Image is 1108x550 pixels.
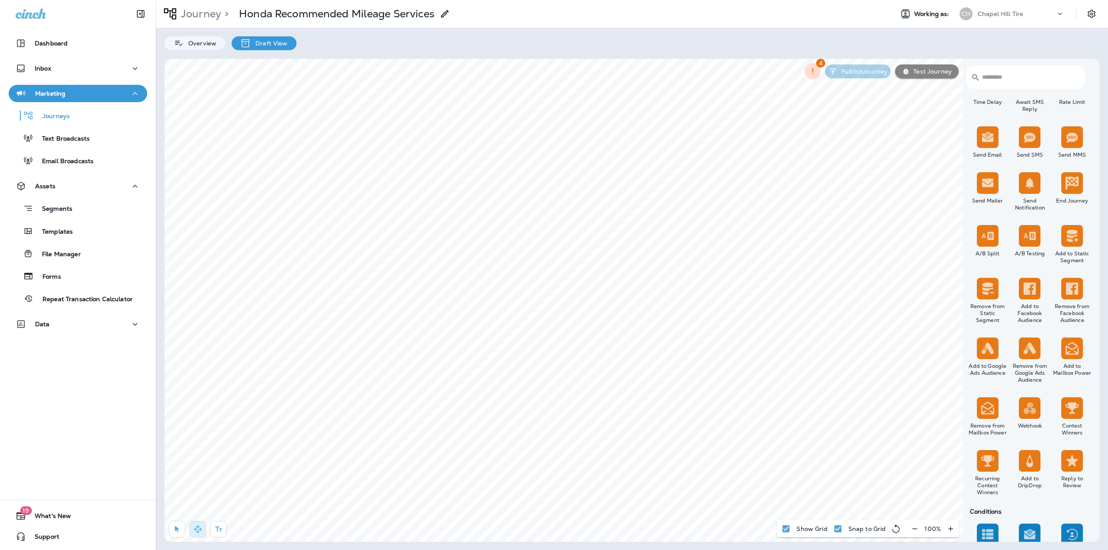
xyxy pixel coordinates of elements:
[1053,303,1092,324] div: Remove from Facebook Audience
[1011,250,1050,257] div: A/B Testing
[960,7,973,20] div: CH
[1011,422,1050,429] div: Webhook
[9,199,147,218] button: Segments
[1053,363,1092,376] div: Add to Mailbox Power
[1084,6,1099,22] button: Settings
[9,177,147,195] button: Assets
[33,135,90,143] p: Text Broadcasts
[35,40,68,47] p: Dashboard
[9,35,147,52] button: Dashboard
[9,315,147,333] button: Data
[129,5,153,23] button: Collapse Sidebar
[1011,151,1050,158] div: Send SMS
[35,65,51,72] p: Inbox
[239,7,435,20] p: Honda Recommended Mileage Services
[968,151,1007,158] div: Send Email
[1053,99,1092,106] div: Rate Limit
[816,59,825,68] span: 4
[1053,197,1092,204] div: End Journey
[9,244,147,263] button: File Manager
[9,151,147,170] button: Email Broadcasts
[251,40,287,47] p: Draft View
[35,90,65,97] p: Marketing
[968,99,1007,106] div: Time Delay
[34,113,70,121] p: Journeys
[9,289,147,308] button: Repeat Transaction Calculator
[910,68,952,75] p: Test Journey
[9,528,147,545] button: Support
[966,508,1093,515] div: Conditions
[221,7,229,20] p: >
[9,267,147,285] button: Forms
[9,129,147,147] button: Text Broadcasts
[1053,475,1092,489] div: Reply to Review
[34,296,133,304] p: Repeat Transaction Calculator
[1011,363,1050,383] div: Remove from Google Ads Audience
[968,363,1007,376] div: Add to Google Ads Audience
[34,273,61,281] p: Forms
[924,525,941,532] p: 100 %
[35,321,50,328] p: Data
[968,475,1007,496] div: Recurring Contest Winners
[9,222,147,240] button: Templates
[33,205,72,214] p: Segments
[895,64,959,78] button: Test Journey
[1011,475,1050,489] div: Add to DripDrop
[184,40,216,47] p: Overview
[33,228,73,236] p: Templates
[1053,250,1092,264] div: Add to Static Segment
[848,525,886,532] p: Snap to Grid
[1011,303,1050,324] div: Add to Facebook Audience
[9,60,147,77] button: Inbox
[968,422,1007,436] div: Remove from Mailbox Power
[9,85,147,102] button: Marketing
[177,7,221,20] p: Journey
[1011,99,1050,113] div: Await SMS Reply
[33,158,93,166] p: Email Broadcasts
[968,303,1007,324] div: Remove from Static Segment
[1053,422,1092,436] div: Contest Winners
[9,507,147,524] button: 19What's New
[26,533,59,544] span: Support
[1011,197,1050,211] div: Send Notification
[20,506,32,515] span: 19
[978,10,1023,17] p: Chapel Hill Tire
[914,10,951,18] span: Working as:
[33,251,81,259] p: File Manager
[796,525,827,532] p: Show Grid
[9,106,147,125] button: Journeys
[26,512,71,523] span: What's New
[968,197,1007,204] div: Send Mailer
[35,183,55,190] p: Assets
[1053,151,1092,158] div: Send MMS
[968,250,1007,257] div: A/B Split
